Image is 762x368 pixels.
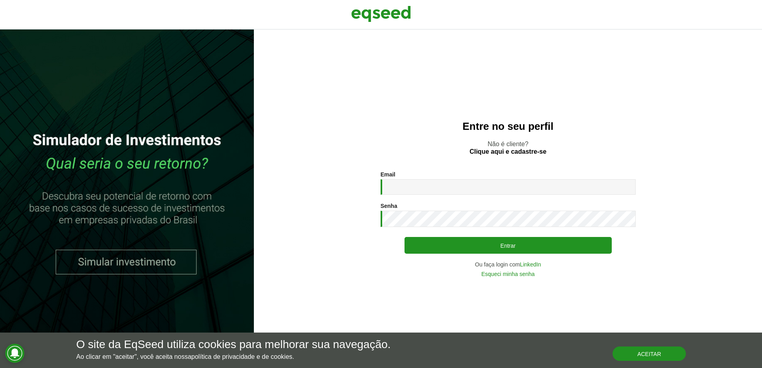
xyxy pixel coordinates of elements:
[270,121,746,132] h2: Entre no seu perfil
[381,172,395,177] label: Email
[405,237,612,254] button: Entrar
[520,262,541,267] a: LinkedIn
[481,271,535,277] a: Esqueci minha senha
[351,4,411,24] img: EqSeed Logo
[381,203,397,209] label: Senha
[76,339,391,351] h5: O site da EqSeed utiliza cookies para melhorar sua navegação.
[76,353,391,360] p: Ao clicar em "aceitar", você aceita nossa .
[613,346,686,361] button: Aceitar
[381,262,636,267] div: Ou faça login com
[469,149,546,155] a: Clique aqui e cadastre-se
[270,140,746,155] p: Não é cliente?
[191,354,293,360] a: política de privacidade e de cookies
